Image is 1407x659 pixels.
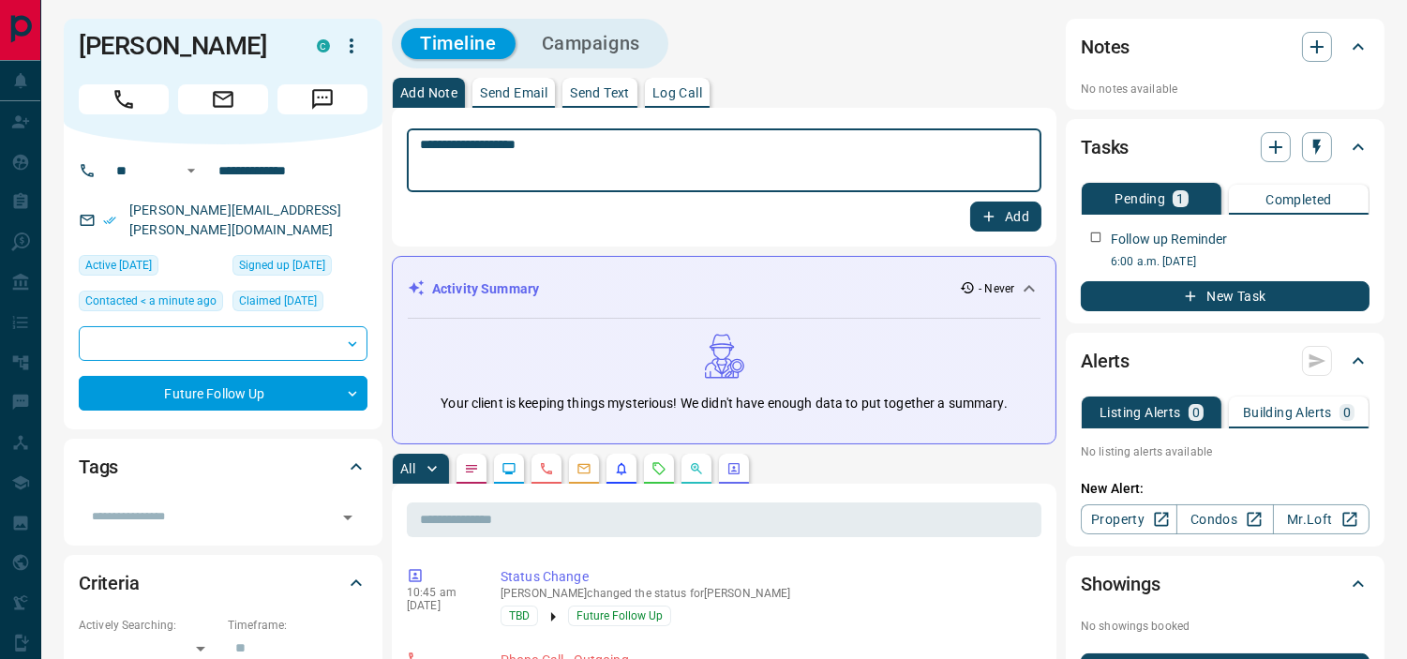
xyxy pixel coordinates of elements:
[178,84,268,114] span: Email
[1343,406,1351,419] p: 0
[726,461,741,476] svg: Agent Actions
[239,292,317,310] span: Claimed [DATE]
[79,84,169,114] span: Call
[1111,253,1370,270] p: 6:00 a.m. [DATE]
[576,607,663,625] span: Future Follow Up
[79,452,118,482] h2: Tags
[1081,338,1370,383] div: Alerts
[1081,569,1160,599] h2: Showings
[1081,125,1370,170] div: Tasks
[400,462,415,475] p: All
[85,256,152,275] span: Active [DATE]
[1100,406,1181,419] p: Listing Alerts
[1111,230,1227,249] p: Follow up Reminder
[79,291,223,317] div: Wed Oct 15 2025
[335,504,361,531] button: Open
[1115,192,1165,205] p: Pending
[277,84,367,114] span: Message
[1081,504,1177,534] a: Property
[689,461,704,476] svg: Opportunities
[1081,32,1130,62] h2: Notes
[408,272,1040,307] div: Activity Summary- Never
[407,599,472,612] p: [DATE]
[1081,281,1370,311] button: New Task
[501,587,1034,600] p: [PERSON_NAME] changed the status for [PERSON_NAME]
[1176,192,1184,205] p: 1
[1081,81,1370,97] p: No notes available
[103,214,116,227] svg: Email Verified
[232,255,367,281] div: Tue Apr 16 2024
[1081,346,1130,376] h2: Alerts
[1081,24,1370,69] div: Notes
[614,461,629,476] svg: Listing Alerts
[480,86,547,99] p: Send Email
[407,586,472,599] p: 10:45 am
[401,28,516,59] button: Timeline
[1273,504,1370,534] a: Mr.Loft
[539,461,554,476] svg: Calls
[239,256,325,275] span: Signed up [DATE]
[1265,193,1332,206] p: Completed
[651,461,666,476] svg: Requests
[432,279,539,299] p: Activity Summary
[79,255,223,281] div: Tue Apr 16 2024
[180,159,202,182] button: Open
[509,607,530,625] span: TBD
[441,394,1007,413] p: Your client is keeping things mysterious! We didn't have enough data to put together a summary.
[501,567,1034,587] p: Status Change
[576,461,591,476] svg: Emails
[1081,618,1370,635] p: No showings booked
[317,39,330,52] div: condos.ca
[79,376,367,411] div: Future Follow Up
[232,291,367,317] div: Tue Apr 16 2024
[1176,504,1273,534] a: Condos
[79,617,218,634] p: Actively Searching:
[79,31,289,61] h1: [PERSON_NAME]
[1081,479,1370,499] p: New Alert:
[79,561,367,606] div: Criteria
[652,86,702,99] p: Log Call
[523,28,659,59] button: Campaigns
[1081,443,1370,460] p: No listing alerts available
[501,461,516,476] svg: Lead Browsing Activity
[970,202,1041,232] button: Add
[979,280,1014,297] p: - Never
[228,617,367,634] p: Timeframe:
[1081,562,1370,607] div: Showings
[400,86,457,99] p: Add Note
[570,86,630,99] p: Send Text
[85,292,217,310] span: Contacted < a minute ago
[1192,406,1200,419] p: 0
[464,461,479,476] svg: Notes
[79,444,367,489] div: Tags
[79,568,140,598] h2: Criteria
[129,202,341,237] a: [PERSON_NAME][EMAIL_ADDRESS][PERSON_NAME][DOMAIN_NAME]
[1081,132,1129,162] h2: Tasks
[1243,406,1332,419] p: Building Alerts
